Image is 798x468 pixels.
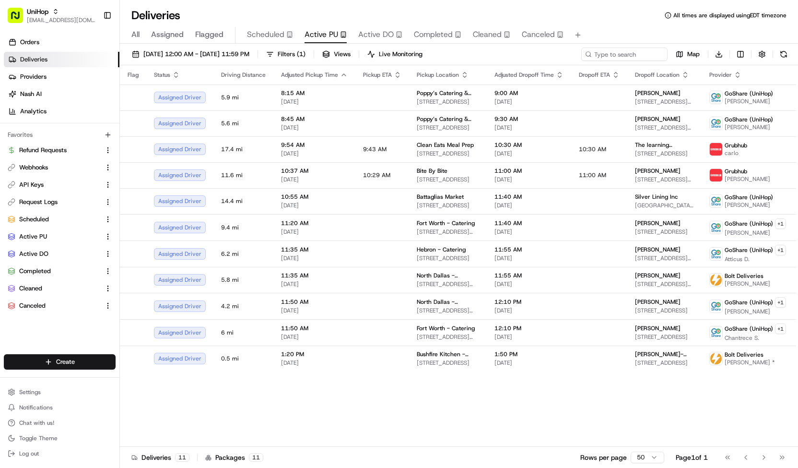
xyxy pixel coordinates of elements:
span: [PERSON_NAME] [725,201,773,209]
img: goshare_logo.png [710,91,722,104]
span: Grubhub [725,168,747,175]
span: [DATE] [494,280,563,288]
span: [PERSON_NAME] [635,324,681,332]
span: 1:20 PM [281,350,348,358]
span: 6 mi [221,329,266,336]
span: Bolt Deliveries [725,272,763,280]
button: [EMAIL_ADDRESS][DOMAIN_NAME] [27,16,95,24]
a: Providers [4,69,119,84]
span: GoShare (UniHop) [725,325,773,333]
span: 11:50 AM [281,298,348,306]
input: Type to search [581,48,668,61]
span: Active DO [358,29,394,40]
span: [PERSON_NAME] [725,97,773,105]
span: [STREET_ADDRESS][PERSON_NAME] [417,228,479,236]
button: +1 [775,245,786,255]
div: 11 [249,453,263,462]
span: GoShare (UniHop) [725,220,773,228]
a: Canceled [8,301,100,310]
span: 8:45 AM [281,115,348,123]
span: Silver Lining Inc [635,193,678,201]
span: 5.9 mi [221,94,266,101]
img: bolt_logo.png [710,352,722,365]
span: [STREET_ADDRESS] [417,202,479,209]
p: Rows per page [580,453,627,462]
button: Notifications [4,401,116,414]
span: North Dallas - Catering [417,298,479,306]
span: Poppy’s Catering & Events ([GEOGRAPHIC_DATA]) [417,89,479,97]
span: Live Monitoring [379,50,422,59]
span: Deliveries [20,55,47,64]
img: goshare_logo.png [710,300,722,312]
span: [STREET_ADDRESS][US_STATE] [635,124,694,132]
a: Completed [8,267,100,276]
span: [STREET_ADDRESS][PERSON_NAME] [417,307,479,314]
span: Notifications [19,404,53,411]
a: Orders [4,35,119,50]
span: Completed [414,29,453,40]
span: 10:30 AM [494,141,563,149]
span: carlo [725,149,747,157]
span: [STREET_ADDRESS] [635,150,694,157]
span: [PERSON_NAME] * [725,359,775,366]
button: Settings [4,385,116,399]
span: Cleaned [473,29,502,40]
span: [STREET_ADDRESS][US_STATE] [635,98,694,106]
img: 5e692f75ce7d37001a5d71f1 [710,169,722,181]
span: 9:30 AM [494,115,563,123]
span: 11:00 AM [494,167,563,175]
button: UniHop[EMAIL_ADDRESS][DOMAIN_NAME] [4,4,99,27]
span: Scheduled [19,215,49,224]
span: Map [687,50,700,59]
span: Orders [20,38,39,47]
span: 5.6 mi [221,120,266,127]
button: API Keys [4,177,116,192]
span: [PERSON_NAME] [635,298,681,306]
span: 5.8 mi [221,276,266,284]
span: Providers [20,72,47,81]
span: [STREET_ADDRESS] [417,254,479,262]
a: Scheduled [8,215,100,224]
span: 4.2 mi [221,302,266,310]
span: Active PU [19,232,47,241]
span: ( 1 ) [297,50,305,59]
span: Webhooks [19,163,48,172]
button: Chat with us! [4,416,116,430]
span: Analytics [20,107,47,116]
span: [STREET_ADDRESS] [417,359,479,367]
button: Request Logs [4,194,116,210]
span: 11:20 AM [281,219,348,227]
a: Active PU [8,232,100,241]
span: UniHop [27,7,48,16]
span: [DATE] [281,124,348,132]
span: Fort Worth - Catering [417,324,475,332]
span: [STREET_ADDRESS][PERSON_NAME] [635,176,694,183]
span: [STREET_ADDRESS] [635,333,694,341]
span: [PERSON_NAME] [635,167,681,175]
a: Active DO [8,250,100,258]
span: Flagged [195,29,223,40]
span: [DATE] [281,333,348,341]
span: [DATE] [281,150,348,157]
span: Poppy’s Catering & Events ([GEOGRAPHIC_DATA]) [417,115,479,123]
span: 10:37 AM [281,167,348,175]
span: 11:40 AM [494,193,563,201]
span: 12:10 PM [494,324,563,332]
span: GoShare (UniHop) [725,90,773,97]
span: Scheduled [247,29,284,40]
span: [STREET_ADDRESS] [417,176,479,183]
button: +1 [775,218,786,229]
button: Webhooks [4,160,116,175]
span: 14.4 mi [221,197,266,205]
span: Bolt Deliveries [725,351,763,359]
img: bolt_logo.png [710,274,722,286]
span: Status [154,71,170,79]
button: Map [671,48,704,61]
button: Scheduled [4,212,116,227]
button: Live Monitoring [363,48,427,61]
span: [DATE] [281,359,348,367]
span: [PERSON_NAME] [635,115,681,123]
button: Active PU [4,229,116,244]
button: Canceled [4,298,116,313]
